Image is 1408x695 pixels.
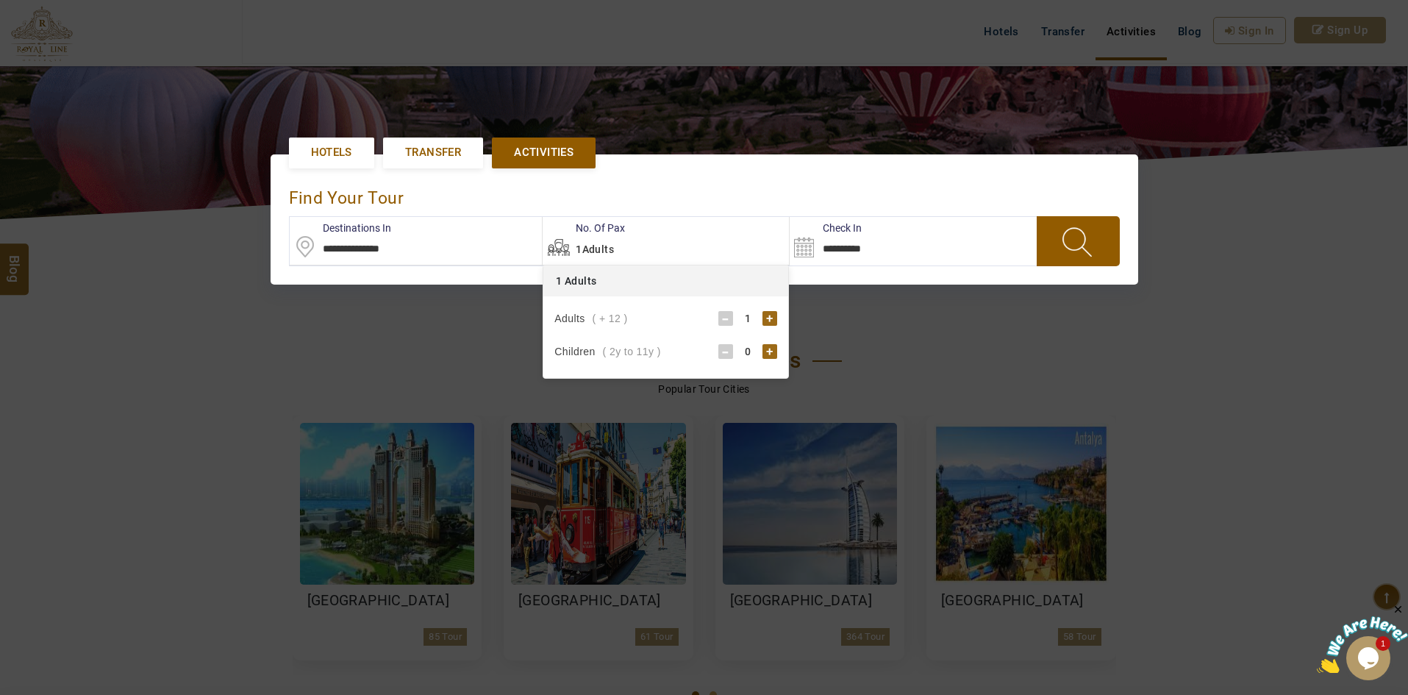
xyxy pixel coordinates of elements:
div: + [762,311,777,326]
a: Activities [492,138,596,168]
span: ( + 12 ) [593,313,628,324]
div: - [718,311,733,326]
div: - [718,344,733,359]
a: Transfer [383,138,483,168]
label: Destinations In [290,221,391,235]
span: Hotels [311,145,352,160]
div: find your Tour [289,173,1120,216]
div: 0 [733,344,762,359]
span: Activities [514,145,573,160]
span: 1Adults [576,243,614,255]
a: Hotels [289,138,374,168]
div: 1 [733,311,762,326]
span: ( 2y to 11y ) [603,346,661,357]
iframe: chat widget [1317,603,1408,673]
label: No. Of Pax [543,221,625,235]
div: Adults [554,311,627,326]
div: 1 Adults [543,265,788,296]
span: Transfer [405,145,461,160]
div: Children [554,344,660,359]
div: + [762,344,777,359]
label: Check In [790,221,862,235]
